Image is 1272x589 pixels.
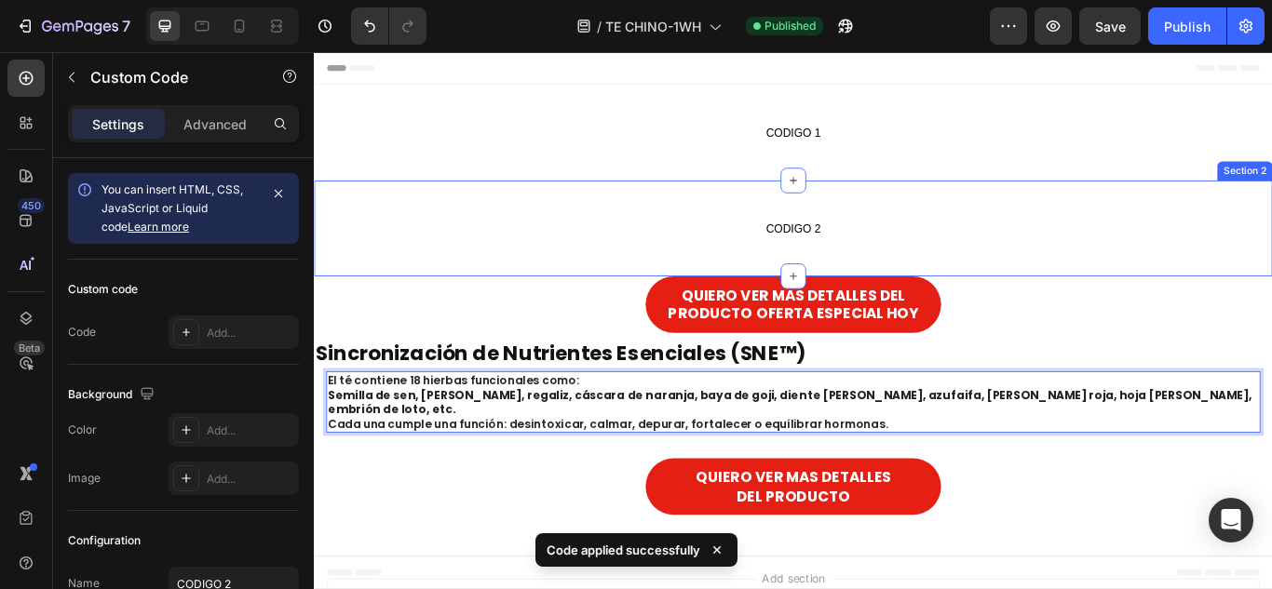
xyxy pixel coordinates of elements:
[68,422,97,438] div: Color
[597,17,602,36] span: /
[386,261,731,328] a: QUIERO VER MAS DETALLES DELPRODUCTO OFERTA ESPECIAL HOY
[18,198,45,213] div: 450
[445,485,672,529] p: QUIERO VER MAS DETALLES DEL PRODUCTO
[1209,498,1253,542] div: Open Intercom Messenger
[16,374,1102,442] p: El té contiene 18 hierbas funcionales como: Cada una cumple una función: desintoxicar, calmar, de...
[14,372,1103,444] div: Rich Text Editor. Editing area: main
[183,114,247,134] p: Advanced
[314,52,1272,589] iframe: Design area
[1079,7,1141,45] button: Save
[14,341,45,355] div: Beta
[765,18,816,34] span: Published
[16,391,1093,426] strong: Semilla de sen, [PERSON_NAME], regaliz, cáscara de naranja, baya de goji, diente [PERSON_NAME], a...
[1164,17,1211,36] div: Publish
[207,471,294,488] div: Add...
[90,66,249,88] p: Custom Code
[207,422,294,439] div: Add...
[605,17,701,36] span: TE CHINO-1WH
[92,114,144,134] p: Settings
[386,474,731,540] a: QUIERO VER MAS DETALLESDEL PRODUCTO
[351,7,426,45] div: Undo/Redo
[128,220,189,234] a: Learn more
[413,273,705,316] p: QUIERO VER MAS DETALLES DEL PRODUCTO OFERTA ESPECIAL HOY
[68,470,101,487] div: Image
[122,15,130,37] p: 7
[68,382,158,408] div: Background
[68,532,141,549] div: Configuration
[547,541,700,559] p: Code applied successfully
[1148,7,1226,45] button: Publish
[68,281,138,298] div: Custom code
[101,182,243,234] span: You can insert HTML, CSS, JavaScript or Liquid code
[1095,19,1126,34] span: Save
[207,325,294,341] div: Add...
[1057,130,1114,147] div: Section 2
[68,324,96,341] div: Code
[7,7,139,45] button: 7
